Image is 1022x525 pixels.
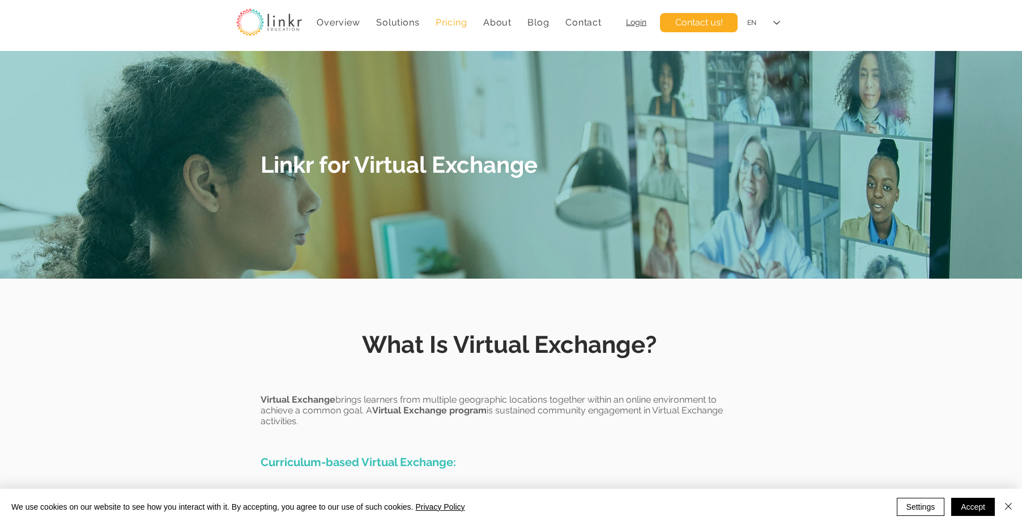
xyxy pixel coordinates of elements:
button: Accept [951,498,995,516]
span: Overview [317,17,360,28]
span: Contact [565,17,602,28]
a: Login [626,18,646,27]
a: Overview [311,11,366,33]
span: Linkr for Virtual Exchange [261,151,538,178]
span: Virtual Exchange program [372,405,487,416]
img: linkr_logo_transparentbg.png [236,8,302,36]
span: Pricing [436,17,467,28]
img: Close [1002,500,1015,513]
a: Contact [560,11,607,33]
span: Solutions [376,17,419,28]
a: Blog [522,11,555,33]
span: Blog [527,17,549,28]
div: About [478,11,518,33]
a: Privacy Policy [415,502,465,511]
button: Settings [897,498,945,516]
div: Solutions [371,11,425,33]
span: We use cookies on our website to see how you interact with it. By accepting, you agree to our use... [11,502,465,512]
span: brings learners from multiple geographic locations together within an online environment to achie... [261,394,723,426]
span: Contact us! [675,16,723,29]
div: Language Selector: English [739,10,788,36]
span: What Is Virtual Exchange? [362,331,657,358]
a: Pricing [430,11,473,33]
div: EN [747,18,756,28]
span: Virtual Exchange [261,394,335,405]
span: About [483,17,512,28]
nav: Site [311,11,607,33]
a: Contact us! [660,13,738,32]
button: Close [1002,498,1015,516]
span: Curriculum-based Virtual Exchange: [261,455,456,469]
